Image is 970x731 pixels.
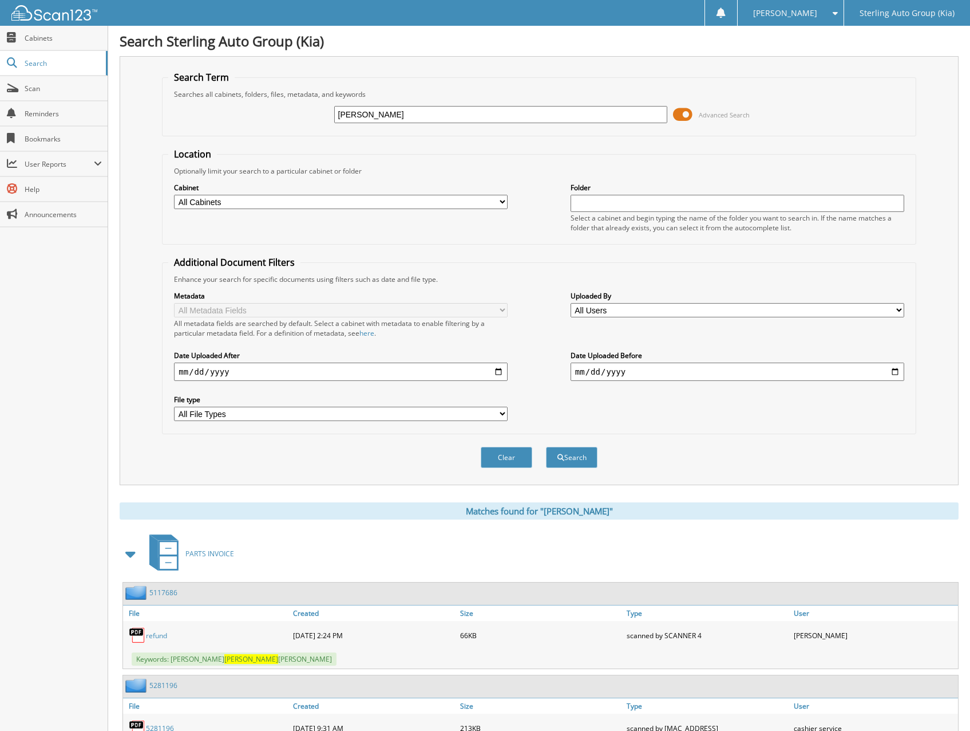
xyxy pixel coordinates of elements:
[624,698,791,714] a: Type
[290,606,457,621] a: Created
[791,606,958,621] a: User
[753,10,817,17] span: [PERSON_NAME]
[359,328,374,338] a: here
[860,10,955,17] span: Sterling Auto Group (Kia)
[174,395,508,404] label: File type
[25,184,102,194] span: Help
[168,256,300,269] legend: Additional Document Filters
[149,588,177,598] a: 5117686
[25,109,102,119] span: Reminders
[174,363,508,381] input: start
[546,447,597,468] button: Search
[571,291,904,301] label: Uploaded By
[168,89,909,99] div: Searches all cabinets, folders, files, metadata, and keywords
[571,183,904,192] label: Folder
[168,148,217,160] legend: Location
[25,84,102,93] span: Scan
[125,678,149,693] img: folder2.png
[168,166,909,176] div: Optionally limit your search to a particular cabinet or folder
[132,653,336,666] span: Keywords: [PERSON_NAME] [PERSON_NAME]
[174,351,508,360] label: Date Uploaded After
[290,624,457,647] div: [DATE] 2:24 PM
[25,58,100,68] span: Search
[624,606,791,621] a: Type
[699,111,750,119] span: Advanced Search
[571,213,904,233] div: Select a cabinet and begin typing the name of the folder you want to search in. If the name match...
[168,274,909,284] div: Enhance your search for specific documents using filters such as date and file type.
[185,549,234,559] span: PARTS INVOICE
[129,627,146,644] img: PDF.png
[123,606,290,621] a: File
[174,319,508,338] div: All metadata fields are searched by default. Select a cabinet with metadata to enable filtering b...
[457,606,624,621] a: Size
[25,159,94,169] span: User Reports
[624,624,791,647] div: scanned by SCANNER 4
[571,351,904,360] label: Date Uploaded Before
[11,5,97,21] img: scan123-logo-white.svg
[25,134,102,144] span: Bookmarks
[457,698,624,714] a: Size
[120,32,959,50] h1: Search Sterling Auto Group (Kia)
[168,71,235,84] legend: Search Term
[125,585,149,600] img: folder2.png
[146,631,167,640] a: refund
[290,698,457,714] a: Created
[481,447,532,468] button: Clear
[149,681,177,690] a: 5281196
[25,33,102,43] span: Cabinets
[174,183,508,192] label: Cabinet
[142,531,234,576] a: PARTS INVOICE
[174,291,508,301] label: Metadata
[25,210,102,219] span: Announcements
[457,624,624,647] div: 66KB
[571,363,904,381] input: end
[123,698,290,714] a: File
[791,698,958,714] a: User
[791,624,958,647] div: [PERSON_NAME]
[120,502,959,520] div: Matches found for "[PERSON_NAME]"
[224,654,278,664] span: [PERSON_NAME]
